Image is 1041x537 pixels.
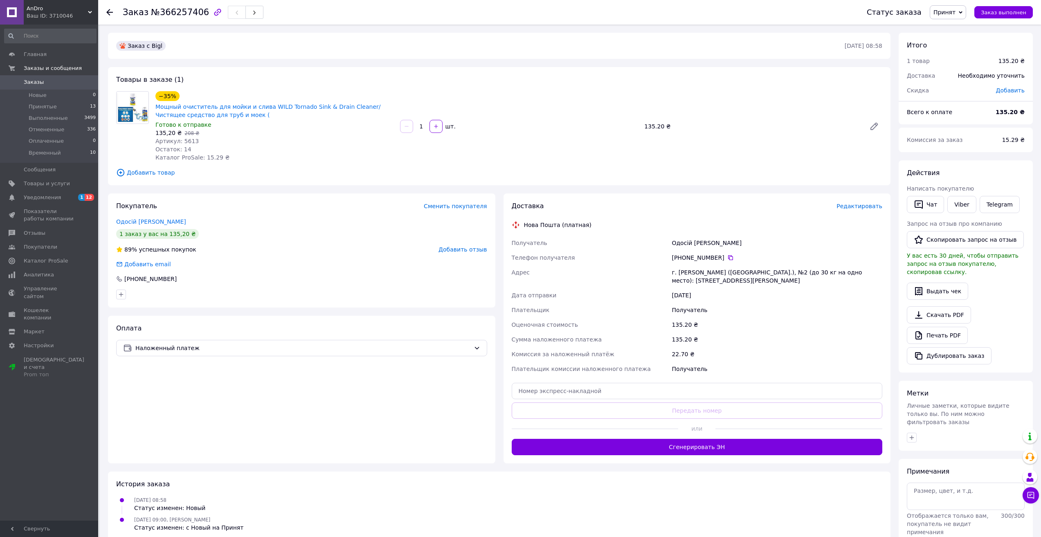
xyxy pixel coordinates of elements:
[116,41,166,51] div: Заказ с Bigl
[29,115,68,122] span: Выполненные
[907,196,944,213] button: Чат
[24,257,68,265] span: Каталог ProSale
[116,480,170,488] span: История заказа
[134,517,210,523] span: [DATE] 09:00, [PERSON_NAME]
[512,292,557,299] span: Дата отправки
[670,332,884,347] div: 135.20 ₴
[670,317,884,332] div: 135.20 ₴
[512,366,651,372] span: Плательщик комиссии наложенного платежа
[85,194,94,201] span: 12
[907,231,1024,248] button: Скопировать запрос на отзыв
[907,41,927,49] span: Итого
[24,307,76,321] span: Кошелек компании
[90,103,96,110] span: 13
[512,240,547,246] span: Получатель
[522,221,594,229] div: Нова Пошта (платная)
[155,91,180,101] div: −35%
[24,371,84,378] div: Prom топ
[443,122,456,130] div: шт.
[907,72,935,79] span: Доставка
[134,524,243,532] div: Статус изменен: с Новый на Принят
[996,109,1025,115] b: 135.20 ₴
[155,121,211,128] span: Готово к отправке
[87,126,96,133] span: 336
[24,194,61,201] span: Уведомления
[512,307,550,313] span: Плательщик
[907,169,940,177] span: Действия
[116,168,882,177] span: Добавить товар
[78,194,85,201] span: 1
[24,65,82,72] span: Заказы и сообщения
[998,57,1025,65] div: 135.20 ₴
[117,93,148,122] img: Мощный очиститель для мойки и слива WILD Tornado Sink & Drain Cleaner/Чистящее средство для труб ...
[907,109,952,115] span: Всего к оплате
[116,76,184,83] span: Товары в заказе (1)
[24,79,44,86] span: Заказы
[867,8,922,16] div: Статус заказа
[184,130,199,136] span: 208 ₴
[134,504,205,512] div: Статус изменен: Новый
[155,103,381,118] a: Мощный очиститель для мойки и слива WILD Tornado Sink & Drain Cleaner/Чистящее средство для труб ...
[93,92,96,99] span: 0
[116,229,199,239] div: 1 заказ у вас на 135,20 ₴
[907,327,968,344] a: Печать PDF
[24,342,54,349] span: Настройки
[845,43,882,49] time: [DATE] 08:58
[29,103,57,110] span: Принятые
[512,269,530,276] span: Адрес
[123,7,148,17] span: Заказ
[672,254,882,262] div: [PHONE_NUMBER]
[947,196,976,213] a: Viber
[1001,512,1025,519] span: 300 / 300
[116,324,142,332] span: Оплата
[29,92,47,99] span: Новые
[116,218,186,225] a: Одосій [PERSON_NAME]
[670,236,884,250] div: Одосій [PERSON_NAME]
[641,121,863,132] div: 135.20 ₴
[124,275,178,283] div: [PHONE_NUMBER]
[90,149,96,157] span: 10
[116,245,196,254] div: успешных покупок
[424,203,487,209] span: Сменить покупателя
[93,137,96,145] span: 0
[27,12,98,20] div: Ваш ID: 3710046
[4,29,97,43] input: Поиск
[155,154,229,161] span: Каталог ProSale: 15.29 ₴
[512,439,883,455] button: Сгенерировать ЭН
[907,402,1010,425] span: Личные заметки, которые видите только вы. По ним можно фильтровать заказы
[155,146,191,153] span: Остаток: 14
[27,5,88,12] span: AnDro
[24,229,45,237] span: Отзывы
[29,126,64,133] span: Отмененные
[512,351,614,357] span: Комиссия за наложенный платёж
[907,347,992,364] button: Дублировать заказ
[907,467,949,475] span: Примечания
[438,246,487,253] span: Добавить отзыв
[670,362,884,376] div: Получатель
[907,220,1002,227] span: Запрос на отзыв про компанию
[512,383,883,399] input: Номер экспресс-накладной
[24,208,76,222] span: Показатели работы компании
[124,246,137,253] span: 89%
[836,203,882,209] span: Редактировать
[24,51,47,58] span: Главная
[670,347,884,362] div: 22.70 ₴
[155,138,199,144] span: Артикул: 5613
[116,202,157,210] span: Покупатель
[953,67,1030,85] div: Необходимо уточнить
[115,260,172,268] div: Добавить email
[907,137,963,143] span: Комиссия за заказ
[866,118,882,135] a: Редактировать
[512,336,602,343] span: Сумма наложенного платежа
[29,137,64,145] span: Оплаченные
[24,328,45,335] span: Маркет
[24,271,54,279] span: Аналитика
[907,512,989,535] span: Отображается только вам, покупатель не видит примечания
[933,9,956,16] span: Принят
[981,9,1026,16] span: Заказ выполнен
[1002,137,1025,143] span: 15.29 ₴
[155,130,182,136] span: 135,20 ₴
[907,58,930,64] span: 1 товар
[24,166,56,173] span: Сообщения
[124,260,172,268] div: Добавить email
